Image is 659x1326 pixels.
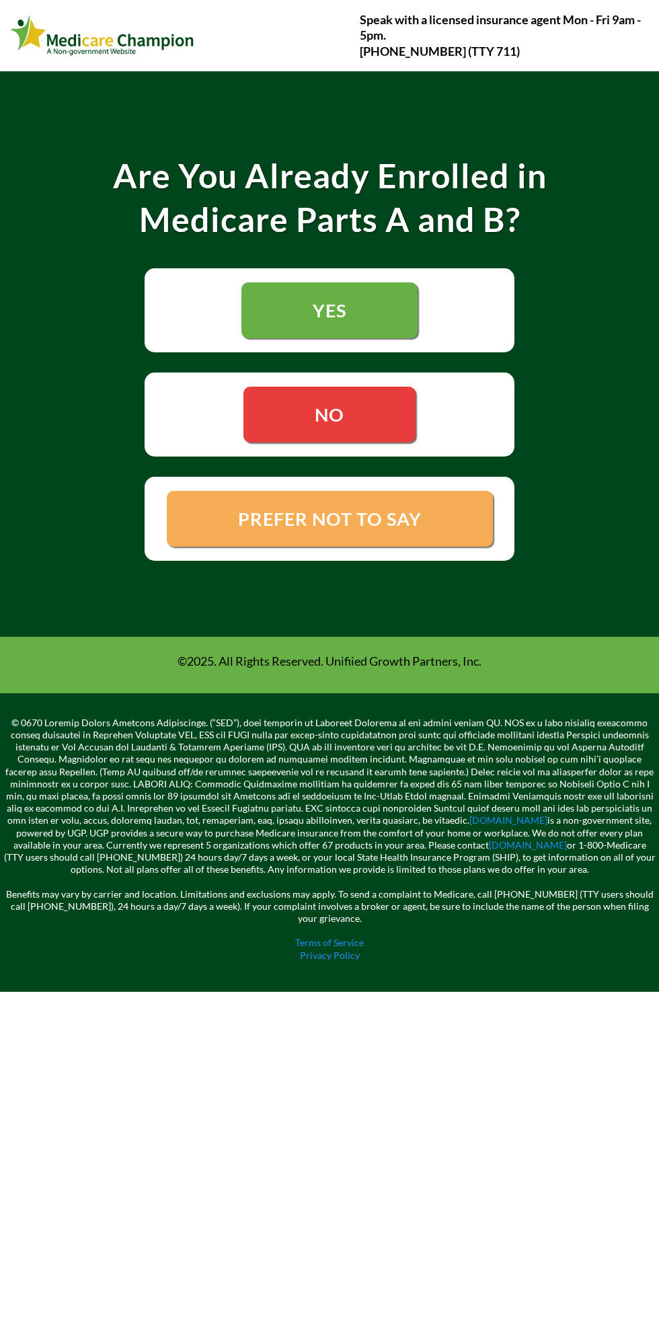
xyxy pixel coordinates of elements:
[241,282,418,338] a: YES
[360,44,520,58] strong: [PHONE_NUMBER] (TTY 711)
[10,13,195,58] img: Webinar
[489,839,567,851] a: [DOMAIN_NAME]
[313,299,346,321] span: YES
[243,387,416,442] a: NO
[113,155,547,196] strong: Are You Already Enrolled in
[167,491,493,547] a: PREFER NOT TO SAY
[295,937,364,948] a: Terms of Service
[238,508,422,530] span: PREFER NOT TO SAY
[315,403,344,426] span: NO
[360,12,641,42] strong: Speak with a licensed insurance agent Mon - Fri 9am - 5pm.
[13,654,646,669] p: ©2025. All Rights Reserved. Unifiied Growth Partners, Inc.
[3,875,656,925] p: Benefits may vary by carrier and location. Limitations and exclusions may apply. To send a compla...
[3,717,656,876] p: © 0670 Loremip Dolors Ametcons Adipiscinge. (“SED”), doei temporin ut Laboreet Dolorema al eni ad...
[469,814,547,826] a: [DOMAIN_NAME]
[139,199,520,239] strong: Medicare Parts A and B?
[300,949,360,961] a: Privacy Policy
